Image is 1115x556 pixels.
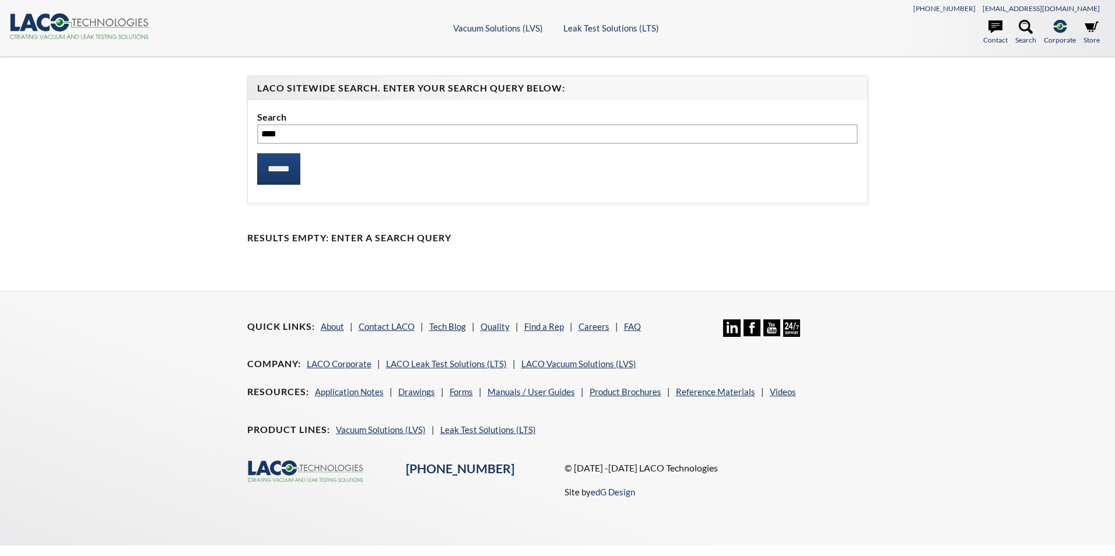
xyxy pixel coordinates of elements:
a: Forms [450,386,473,397]
a: Reference Materials [676,386,755,397]
p: Site by [564,485,635,499]
a: Leak Test Solutions (LTS) [563,23,659,33]
a: [PHONE_NUMBER] [406,461,514,476]
a: About [321,321,344,332]
a: Quality [481,321,510,332]
a: Leak Test Solutions (LTS) [440,424,536,435]
a: FAQ [624,321,641,332]
a: Videos [770,386,796,397]
a: LACO Leak Test Solutions (LTS) [386,358,507,369]
a: Tech Blog [429,321,466,332]
a: LACO Corporate [307,358,371,369]
a: Careers [578,321,609,332]
a: Contact [983,20,1008,45]
span: Corporate [1044,34,1076,45]
a: LACO Vacuum Solutions (LVS) [521,358,636,369]
a: Application Notes [315,386,384,397]
a: 24/7 Support [783,328,800,339]
a: [PHONE_NUMBER] [913,4,976,13]
a: Contact LACO [359,321,415,332]
a: Manuals / User Guides [488,386,575,397]
a: [EMAIL_ADDRESS][DOMAIN_NAME] [983,4,1100,13]
label: Search [257,110,858,125]
a: Search [1015,20,1036,45]
a: Drawings [398,386,435,397]
h4: Resources [247,386,309,398]
h4: Product Lines [247,424,330,436]
h4: Quick Links [247,321,315,333]
a: Find a Rep [524,321,564,332]
h4: Results Empty: Enter a Search Query [247,232,868,244]
p: © [DATE] -[DATE] LACO Technologies [564,460,868,476]
h4: LACO Sitewide Search. Enter your Search Query Below: [257,82,858,94]
img: 24/7 Support Icon [783,319,800,336]
a: edG Design [591,487,635,497]
h4: Company [247,358,301,370]
a: Product Brochures [590,386,661,397]
a: Vacuum Solutions (LVS) [336,424,426,435]
a: Vacuum Solutions (LVS) [453,23,543,33]
a: Store [1084,20,1100,45]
